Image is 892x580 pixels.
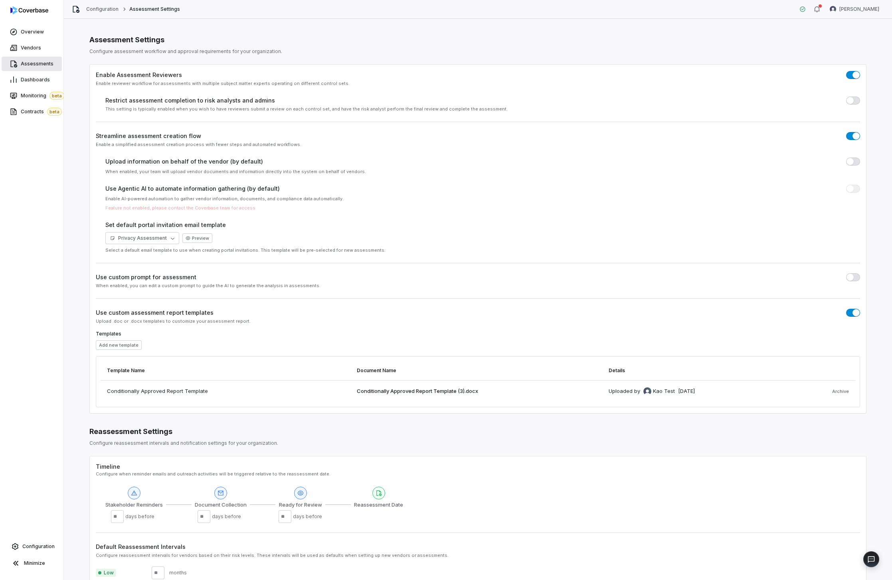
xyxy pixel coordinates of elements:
[96,331,121,337] label: Templates
[89,426,866,437] div: Reassessment Settings
[96,71,182,79] label: Enable Assessment Reviewers
[279,501,322,509] span: Ready for Review
[10,6,48,14] img: logo-D7KZi-bG.svg
[678,387,695,395] div: [DATE]
[21,77,50,83] span: Dashboards
[96,463,120,470] label: Timeline
[195,501,247,509] span: Document Collection
[2,41,62,55] a: Vendors
[107,388,208,394] span: Conditionally Approved Report Template
[96,142,860,148] div: Enable a simplified assessment creation process with fewer steps and automated workflows.
[96,318,860,324] div: Upload .doc or .docx templates to customize your assessment report.
[105,205,860,211] div: Feature not enabled, please contact the Coverbase team for access
[105,157,263,166] label: Upload information on behalf of the vendor (by default)
[643,387,651,395] img: Kao Test avatar
[293,513,322,520] div: days before
[105,96,275,105] label: Restrict assessment completion to risk analysts and admins
[21,61,53,67] span: Assessments
[96,132,201,140] label: Streamline assessment creation flow
[96,471,860,477] div: Configure when reminder emails and outreach activities will be triggered relative to the reassess...
[21,45,41,51] span: Vendors
[125,513,157,520] span: days before
[2,73,62,87] a: Dashboards
[89,48,866,55] p: Configure assessment workflow and approval requirements for your organization.
[96,283,860,289] div: When enabled, you can edit a custom prompt to guide the AI to generate the analysis in assessments.
[22,543,55,550] span: Configuration
[2,105,62,119] a: Contractsbeta
[105,247,860,253] div: Select a default email template to use when creating portal invitations. This template will be pr...
[47,108,62,116] span: beta
[129,6,180,12] span: Assessment Settings
[105,169,860,175] div: When enabled, your team will upload vendor documents and information directly into the system on ...
[182,233,212,243] button: Preview
[2,25,62,39] a: Overview
[105,196,860,202] div: Enable AI-powered automation to gather vendor information, documents, and compliance data automat...
[89,35,866,45] h1: Assessment Settings
[21,29,44,35] span: Overview
[352,361,603,380] th: Document Name
[653,387,675,395] span: Kao Test
[96,273,196,281] label: Use custom prompt for assessment
[3,539,60,554] a: Configuration
[354,501,403,509] span: Reassessment Date
[839,6,879,12] span: [PERSON_NAME]
[609,387,640,395] span: Uploaded by
[96,340,142,350] button: Add new template
[86,6,119,12] a: Configuration
[2,89,62,103] a: Monitoringbeta
[96,308,214,317] span: Use custom assessment report templates
[96,569,116,577] span: Low
[21,108,62,116] span: Contracts
[105,184,280,193] label: Use Agentic AI to automate information gathering (by default)
[49,92,64,100] span: beta
[825,3,884,15] button: Amanda Pettenati avatar[PERSON_NAME]
[89,440,866,446] p: Configure reassessment intervals and notification settings for your organization.
[24,560,45,566] span: Minimize
[21,92,64,100] span: Monitoring
[105,501,163,509] span: Stakeholder Reminders
[830,384,851,399] button: Archive
[105,106,860,112] div: This setting is typically enabled when you wish to have reviewers submit a review on each control...
[2,57,62,71] a: Assessments
[96,81,860,87] div: Enable reviewer workflow for assessments with multiple subject matter experts operating on differ...
[357,388,478,394] span: Conditionally Approved Report Template (3).docx
[96,552,860,558] div: Configure reassessment intervals for vendors based on their risk levels. These intervals will be ...
[96,543,860,551] label: Default Reassessment Intervals
[169,570,187,576] div: months
[3,555,60,571] button: Minimize
[830,6,836,12] img: Amanda Pettenati avatar
[101,361,352,380] th: Template Name
[604,361,811,380] th: Details
[105,221,860,229] label: Set default portal invitation email template
[212,513,244,520] span: days before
